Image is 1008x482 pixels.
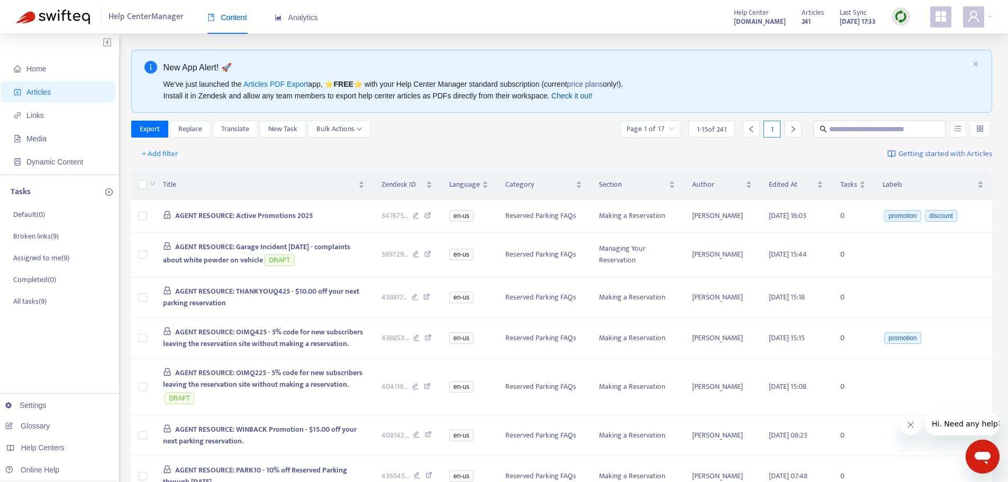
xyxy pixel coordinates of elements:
[769,291,805,303] span: [DATE] 15:18
[734,15,786,28] a: [DOMAIN_NAME]
[591,415,684,456] td: Making a Reservation
[883,179,975,190] span: Labels
[832,277,874,318] td: 0
[497,415,591,456] td: Reserved Parking FAQs
[26,88,51,96] span: Articles
[164,78,969,102] div: We've just launched the app, ⭐ ⭐️ with your Help Center Manager standard subscription (current on...
[275,14,282,21] span: area-chart
[131,121,168,138] button: Export
[449,470,474,482] span: en-us
[163,242,171,250] span: lock
[591,170,684,199] th: Section
[599,179,667,190] span: Section
[748,125,755,133] span: left
[165,393,194,404] span: DRAFT
[134,145,186,162] button: + Add filter
[874,170,992,199] th: Labels
[591,233,684,278] td: Managing Your Reservation
[449,179,480,190] span: Language
[382,179,424,190] span: Zendesk ID
[163,423,357,447] span: AGENT RESOURCE: WINBACK Promotion - $15.00 off your next parking reservation.
[769,332,805,344] span: [DATE] 15:15
[163,465,171,474] span: lock
[163,241,351,267] span: AGENT RESOURCE: Garage Incident [DATE] - complaints about white powder on vehicle
[684,199,760,233] td: [PERSON_NAME]
[840,179,857,190] span: Tasks
[591,277,684,318] td: Making a Reservation
[14,88,21,96] span: account-book
[26,134,47,143] span: Media
[567,80,603,88] a: price plans
[207,13,247,22] span: Content
[243,80,308,88] a: Articles PDF Export
[144,61,157,74] span: info-circle
[925,210,957,222] span: discount
[163,367,363,390] span: AGENT RESOURCE: OIMQ225 - 5% code for new subscribers leaving the reservation site without making...
[382,292,407,303] span: 438817 ...
[333,80,353,88] b: FREE
[265,254,294,266] span: DRAFT
[6,7,76,16] span: Hi. Need any help?
[5,401,47,410] a: Settings
[950,121,966,138] button: unordered-list
[789,125,797,133] span: right
[221,123,249,135] span: Translate
[163,326,364,350] span: AGENT RESOURCE: OIMQ425 - 5% code for new subscribers leaving the reservation site without making...
[697,124,727,135] span: 1 - 15 of 241
[5,422,50,430] a: Glossary
[382,332,409,344] span: 438853 ...
[591,318,684,359] td: Making a Reservation
[373,170,441,199] th: Zendesk ID
[26,111,44,120] span: Links
[802,16,811,28] strong: 241
[934,10,947,23] span: appstore
[163,211,171,219] span: lock
[170,121,211,138] button: Replace
[769,179,815,190] span: Edited At
[840,16,876,28] strong: [DATE] 17:33
[275,13,318,22] span: Analytics
[591,359,684,415] td: Making a Reservation
[13,231,59,242] p: Broken links ( 9 )
[163,179,356,190] span: Title
[268,123,297,135] span: New Task
[898,148,992,160] span: Getting started with Articles
[13,209,45,220] p: Default ( 0 )
[14,158,21,166] span: container
[207,14,215,21] span: book
[16,10,90,24] img: Swifteq
[684,318,760,359] td: [PERSON_NAME]
[734,16,786,28] strong: [DOMAIN_NAME]
[449,381,474,393] span: en-us
[887,145,992,162] a: Getting started with Articles
[14,135,21,142] span: file-image
[149,180,156,187] span: down
[497,170,591,199] th: Category
[769,429,807,441] span: [DATE] 08:23
[5,466,59,474] a: Online Help
[692,179,743,190] span: Author
[449,210,474,222] span: en-us
[26,65,46,73] span: Home
[832,415,874,456] td: 0
[900,414,921,435] iframe: Close message
[925,412,1000,435] iframe: Message from company
[551,92,593,100] a: Check it out!
[497,318,591,359] td: Reserved Parking FAQs
[175,210,313,222] span: AGENT RESOURCE: Active Promotions 2025
[832,359,874,415] td: 0
[21,443,65,452] span: Help Centers
[832,170,874,199] th: Tasks
[497,199,591,233] td: Reserved Parking FAQs
[884,210,921,222] span: promotion
[260,121,306,138] button: New Task
[832,318,874,359] td: 0
[505,179,574,190] span: Category
[316,123,362,135] span: Bulk Actions
[973,61,979,67] span: close
[967,10,980,23] span: user
[178,123,202,135] span: Replace
[894,10,907,23] img: sync.dc5367851b00ba804db3.png
[108,7,184,27] span: Help Center Manager
[684,233,760,278] td: [PERSON_NAME]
